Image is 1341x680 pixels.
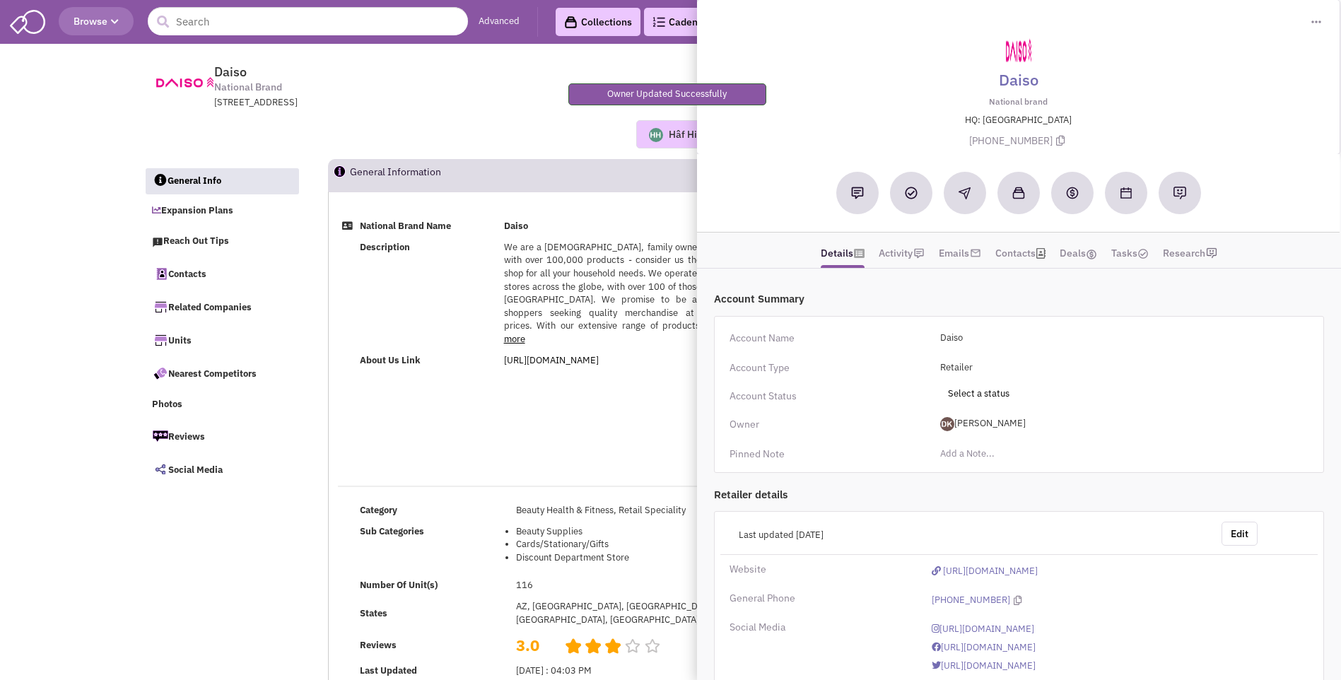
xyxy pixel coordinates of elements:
[851,187,864,199] img: Add a note
[360,220,451,232] b: National Brand Name
[730,331,923,345] div: Account Name
[214,80,282,95] span: National Brand
[932,413,1299,435] span: [PERSON_NAME]
[214,96,583,110] div: [STREET_ADDRESS]
[360,607,387,619] b: States
[607,88,727,101] p: Owner Updated Successfully
[145,259,299,288] a: Contacts
[730,522,1212,549] div: Last updated [DATE]
[730,447,923,461] div: Pinned Note
[1206,247,1217,259] img: research-icon.png
[1065,186,1079,200] img: Create a deal
[1086,249,1097,260] img: icon-dealamount.png
[932,638,1299,657] a: [URL][DOMAIN_NAME]
[516,525,745,539] li: Beauty Supplies
[970,247,981,259] img: icon-email-active-16.png
[516,551,745,565] li: Discount Department Store
[360,639,397,651] b: Reviews
[997,172,1040,214] button: Add to a collection
[556,8,640,36] a: Collections
[913,247,925,259] img: icon-note.png
[959,187,971,199] img: Reachout
[504,241,745,332] span: We are a [DEMOGRAPHIC_DATA], family owned company, with over 100,000 products - consider us the o...
[730,360,923,375] div: Account Type
[1163,240,1205,266] a: Research
[145,455,299,484] a: Social Media
[905,187,918,199] img: Add a Task
[999,64,1038,95] a: Daiso
[74,15,119,28] span: Browse
[479,15,520,28] a: Advanced
[10,7,45,34] img: SmartAdmin
[145,198,299,225] a: Expansion Plans
[730,591,923,605] div: General Phone
[969,134,1068,147] span: [PHONE_NUMBER]
[1012,187,1025,199] img: Add to a collection
[1173,186,1187,200] img: Request research
[350,160,441,191] h2: General Information
[564,16,578,29] img: icon-collection-lavender-black.svg
[730,620,923,634] div: Social Media
[669,127,721,141] div: Hâf Higgott
[145,325,299,355] a: Units
[145,358,299,388] a: Nearest Competitors
[730,417,923,431] div: Owner
[146,168,300,195] a: General Info
[360,664,417,676] b: Last Updated
[360,241,410,253] b: Description
[932,562,1299,580] a: [URL][DOMAIN_NAME]
[1137,248,1149,259] img: TaskCount.png
[932,442,1299,465] input: Add a Note...
[713,95,1323,107] p: National brand
[145,228,299,255] a: Reach Out Tips
[932,620,1299,638] a: [URL][DOMAIN_NAME]
[821,240,853,266] a: Details
[360,525,424,537] b: Sub Categories
[360,579,438,591] b: Number Of Unit(s)
[714,291,1324,306] div: Account Summary
[1060,240,1097,266] a: Deals
[879,240,913,266] a: Activity
[59,7,134,35] button: Browse
[145,292,299,322] a: Related Companies
[214,64,247,80] span: Daiso
[512,500,749,521] td: Beauty Health & Fitness, Retail Speciality
[1120,187,1132,199] img: Schedule a Meeting
[1222,522,1258,546] button: Edit
[939,240,969,266] a: Emails
[145,392,299,418] a: Photos
[504,354,599,366] a: [URL][DOMAIN_NAME]
[360,354,421,366] b: About Us Link
[360,504,397,516] b: Category
[932,591,1010,609] a: [PHONE_NUMBER]
[1111,240,1149,266] a: Tasks
[516,538,745,551] li: Cards/Stationary/Gifts
[714,487,1324,502] div: Retailer details
[516,635,554,642] h2: 3.0
[932,356,1299,379] input: Select a type
[145,421,299,451] a: Reviews
[504,220,528,232] b: Daiso
[940,417,954,431] img: il1DiCgSDUaTHjpocizYYg.png
[941,386,1017,402] span: Select a status
[652,17,665,27] img: Cadences_logo.png
[730,389,923,403] div: Account Status
[932,327,1299,349] input: Add a Account name...
[995,240,1036,266] a: Contacts
[512,596,749,631] td: AZ, [GEOGRAPHIC_DATA], [GEOGRAPHIC_DATA], [GEOGRAPHIC_DATA], [GEOGRAPHIC_DATA]
[730,562,923,576] div: Website
[148,7,468,35] input: Search
[713,114,1323,127] p: HQ: [GEOGRAPHIC_DATA]
[644,8,722,36] a: Cadences
[504,333,525,345] a: more
[512,575,749,596] td: 116
[932,657,1299,675] a: [URL][DOMAIN_NAME]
